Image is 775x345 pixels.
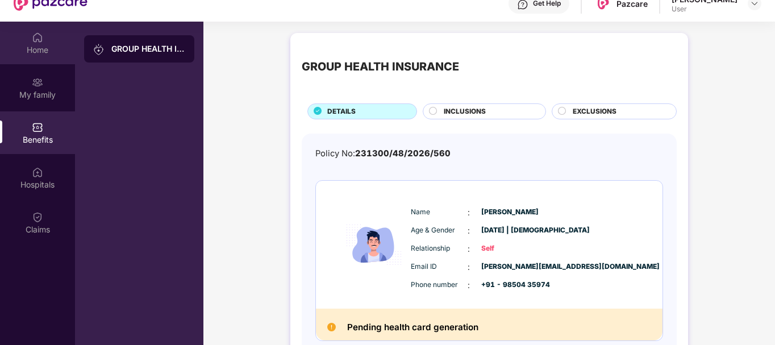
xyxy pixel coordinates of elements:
[411,280,468,290] span: Phone number
[302,58,459,76] div: GROUP HEALTH INSURANCE
[444,106,486,117] span: INCLUSIONS
[411,225,468,236] span: Age & Gender
[468,243,470,255] span: :
[468,206,470,219] span: :
[327,323,336,331] img: Pending
[481,280,538,290] span: +91 - 98504 35974
[468,279,470,292] span: :
[32,211,43,223] img: svg+xml;base64,PHN2ZyBpZD0iQ2xhaW0iIHhtbG5zPSJodHRwOi8vd3d3LnczLm9yZy8yMDAwL3N2ZyIgd2lkdGg9IjIwIi...
[32,32,43,43] img: svg+xml;base64,PHN2ZyBpZD0iSG9tZSIgeG1sbnM9Imh0dHA6Ly93d3cudzMub3JnLzIwMDAvc3ZnIiB3aWR0aD0iMjAiIG...
[32,77,43,88] img: svg+xml;base64,PHN2ZyB3aWR0aD0iMjAiIGhlaWdodD0iMjAiIHZpZXdCb3g9IjAgMCAyMCAyMCIgZmlsbD0ibm9uZSIgeG...
[32,122,43,133] img: svg+xml;base64,PHN2ZyBpZD0iQmVuZWZpdHMiIHhtbG5zPSJodHRwOi8vd3d3LnczLm9yZy8yMDAwL3N2ZyIgd2lkdGg9Ij...
[340,197,408,293] img: icon
[481,261,538,272] span: [PERSON_NAME][EMAIL_ADDRESS][DOMAIN_NAME]
[32,167,43,178] img: svg+xml;base64,PHN2ZyBpZD0iSG9zcGl0YWxzIiB4bWxucz0iaHR0cDovL3d3dy53My5vcmcvMjAwMC9zdmciIHdpZHRoPS...
[411,207,468,218] span: Name
[481,225,538,236] span: [DATE] | [DEMOGRAPHIC_DATA]
[481,207,538,218] span: [PERSON_NAME]
[327,106,356,117] span: DETAILS
[355,148,451,159] span: 231300/48/2026/560
[411,261,468,272] span: Email ID
[468,225,470,237] span: :
[411,243,468,254] span: Relationship
[347,320,478,335] h2: Pending health card generation
[468,261,470,273] span: :
[111,43,185,55] div: GROUP HEALTH INSURANCE
[315,147,451,160] div: Policy No:
[672,5,738,14] div: User
[93,44,105,55] img: svg+xml;base64,PHN2ZyB3aWR0aD0iMjAiIGhlaWdodD0iMjAiIHZpZXdCb3g9IjAgMCAyMCAyMCIgZmlsbD0ibm9uZSIgeG...
[573,106,616,117] span: EXCLUSIONS
[481,243,538,254] span: Self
